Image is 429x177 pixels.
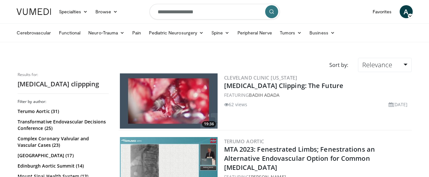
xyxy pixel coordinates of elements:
[18,163,107,169] a: Edinburgh Aortic Summit (14)
[120,73,218,129] a: 19:36
[18,99,109,104] h3: Filter by author:
[224,101,248,108] li: 62 views
[18,72,109,77] p: Results for:
[224,145,375,172] a: MTA 2023: Fenestrated Limbs; Fenestrations an Alternative Endovascular Option for Common [MEDICAL...
[17,8,51,15] img: VuMedi Logo
[224,138,264,145] a: Terumo Aortic
[276,26,306,39] a: Tumors
[18,108,107,115] a: Terumo Aortic (31)
[207,26,233,39] a: Spine
[358,58,411,72] a: Relevance
[55,5,92,18] a: Specialties
[13,26,55,39] a: Cerebrovascular
[234,26,276,39] a: Peripheral Nerve
[224,74,297,81] a: Cleveland Clinic [US_STATE]
[55,26,85,39] a: Functional
[306,26,339,39] a: Business
[249,92,279,98] a: Badih Adada
[18,152,107,159] a: [GEOGRAPHIC_DATA] (17)
[324,58,353,72] div: Sort by:
[150,4,280,19] input: Search topics, interventions
[369,5,396,18] a: Favorites
[92,5,122,18] a: Browse
[84,26,128,39] a: Neuro-Trauma
[128,26,145,39] a: Pain
[362,60,392,69] span: Relevance
[120,73,218,129] img: c76736ef-c902-4f64-a65d-c751f9ba5bd7.300x170_q85_crop-smart_upscale.jpg
[18,80,109,88] h2: [MEDICAL_DATA] clippping
[18,135,107,148] a: Complex Coronary Valvular and Vascular Cases (23)
[224,92,410,98] div: FEATURING
[224,81,344,90] a: [MEDICAL_DATA] Clipping: The Future
[145,26,207,39] a: Pediatric Neurosurgery
[389,101,408,108] li: [DATE]
[400,5,413,18] a: A
[18,119,107,132] a: Transformative Endovascular Decisions Conference (25)
[202,121,216,127] span: 19:36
